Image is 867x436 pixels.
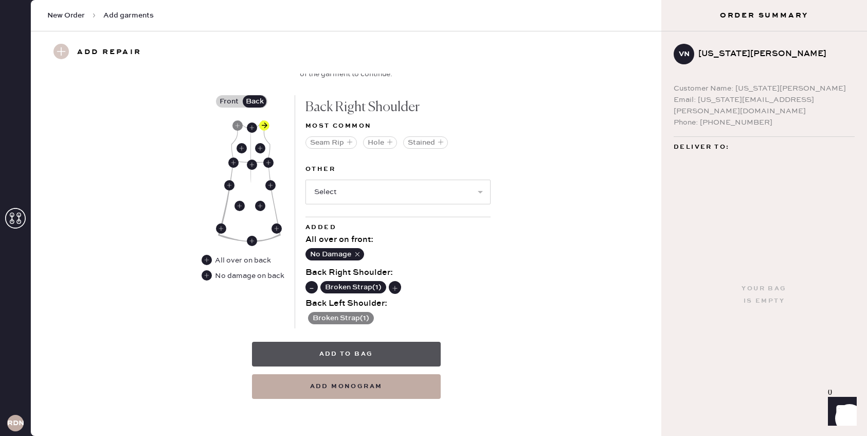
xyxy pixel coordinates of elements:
div: Back Left Side Seam [224,180,234,190]
span: New Order [47,10,85,21]
div: Back Left Shoulder : [305,298,491,310]
img: Garment image [218,120,281,242]
div: No damage on back [215,270,284,282]
div: Back Left Side Seam [216,223,226,234]
div: All over on back [202,255,272,266]
h3: Add repair [77,44,141,61]
div: Back Right Skirt Body [255,201,265,211]
button: Broken Strap(1) [320,281,386,293]
div: Back Right Side Seam [265,180,276,190]
div: Back Center Hem [247,236,257,246]
div: Your bag is empty [742,283,786,307]
button: Stained [403,136,448,149]
div: Most common [305,120,491,132]
label: Other [305,163,491,176]
div: Back Right Shoulder : [305,267,491,279]
h3: Order Summary [661,10,867,21]
button: Hole [363,136,397,149]
div: Added [305,221,491,234]
button: Seam Rip [305,136,357,149]
div: Back Center Neckline [247,123,257,133]
div: All over on back [215,255,271,266]
div: Back Right Shoulder [305,95,491,120]
label: Front [216,95,242,108]
div: [US_STATE][PERSON_NAME] [698,48,846,60]
div: No damage on back [202,270,284,282]
span: Deliver to: [674,141,729,153]
button: Broken Strap(1) [308,312,374,324]
button: add monogram [252,374,441,399]
div: Customer Name: [US_STATE][PERSON_NAME] [674,83,855,94]
h3: RDNA [7,420,24,427]
div: Back Right Waistband [263,158,274,168]
div: Phone: [PHONE_NUMBER] [674,117,855,128]
label: Back [242,95,267,108]
div: Back Left Shoulder [232,120,243,131]
div: Back Left Waistband [228,158,239,168]
div: All over on front : [305,234,491,246]
div: Email: [US_STATE][EMAIL_ADDRESS][PERSON_NAME][DOMAIN_NAME] [674,94,855,117]
span: Add garments [103,10,154,21]
h3: VN [679,50,690,58]
div: Back Left Body [237,143,247,153]
div: Back Right Body [255,143,265,153]
div: Back Center Waistband [247,160,257,170]
div: Back Left Skirt Body [234,201,245,211]
button: Add to bag [252,342,441,367]
iframe: Front Chat [818,390,862,434]
button: No Damage [305,248,364,260]
div: Back Right Side Seam [272,223,282,234]
div: Back Right Shoulder [259,120,269,131]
